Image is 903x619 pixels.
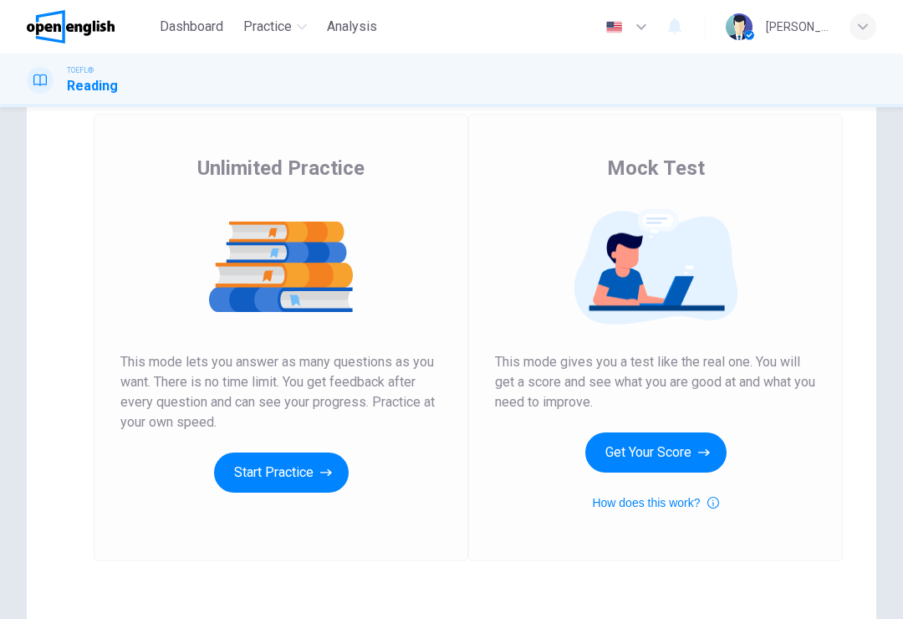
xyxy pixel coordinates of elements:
[214,453,349,493] button: Start Practice
[243,17,292,37] span: Practice
[67,64,94,76] span: TOEFL®
[27,10,153,43] a: OpenEnglish logo
[495,352,816,412] span: This mode gives you a test like the real one. You will get a score and see what you are good at a...
[607,155,705,182] span: Mock Test
[604,21,625,33] img: en
[160,17,223,37] span: Dashboard
[327,17,377,37] span: Analysis
[27,10,115,43] img: OpenEnglish logo
[726,13,752,40] img: Profile picture
[197,155,365,182] span: Unlimited Practice
[585,432,727,473] button: Get Your Score
[153,12,230,42] button: Dashboard
[237,12,314,42] button: Practice
[320,12,384,42] button: Analysis
[592,493,718,513] button: How does this work?
[766,17,829,37] div: [PERSON_NAME]
[120,352,441,432] span: This mode lets you answer as many questions as you want. There is no time limit. You get feedback...
[67,76,118,96] h1: Reading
